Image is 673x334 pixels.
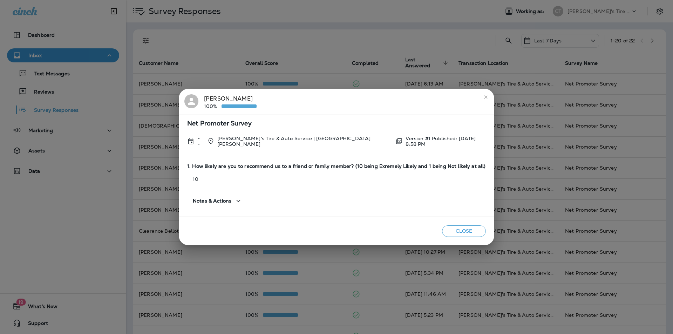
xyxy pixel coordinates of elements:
[187,176,486,182] p: 10
[204,94,257,109] div: [PERSON_NAME]
[187,121,486,127] span: Net Promoter Survey
[193,198,231,204] span: Notes & Actions
[187,163,486,169] span: 1. How likely are you to recommend us to a friend or family member? (10 being Exremely Likely and...
[187,191,248,211] button: Notes & Actions
[204,103,222,109] p: 100%
[442,225,486,237] button: Close
[197,136,202,147] p: --
[217,136,390,147] p: [PERSON_NAME]'s Tire & Auto Service | [GEOGRAPHIC_DATA][PERSON_NAME]
[406,136,486,147] p: Version #1 Published: [DATE] 8:58 PM
[480,91,491,103] button: close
